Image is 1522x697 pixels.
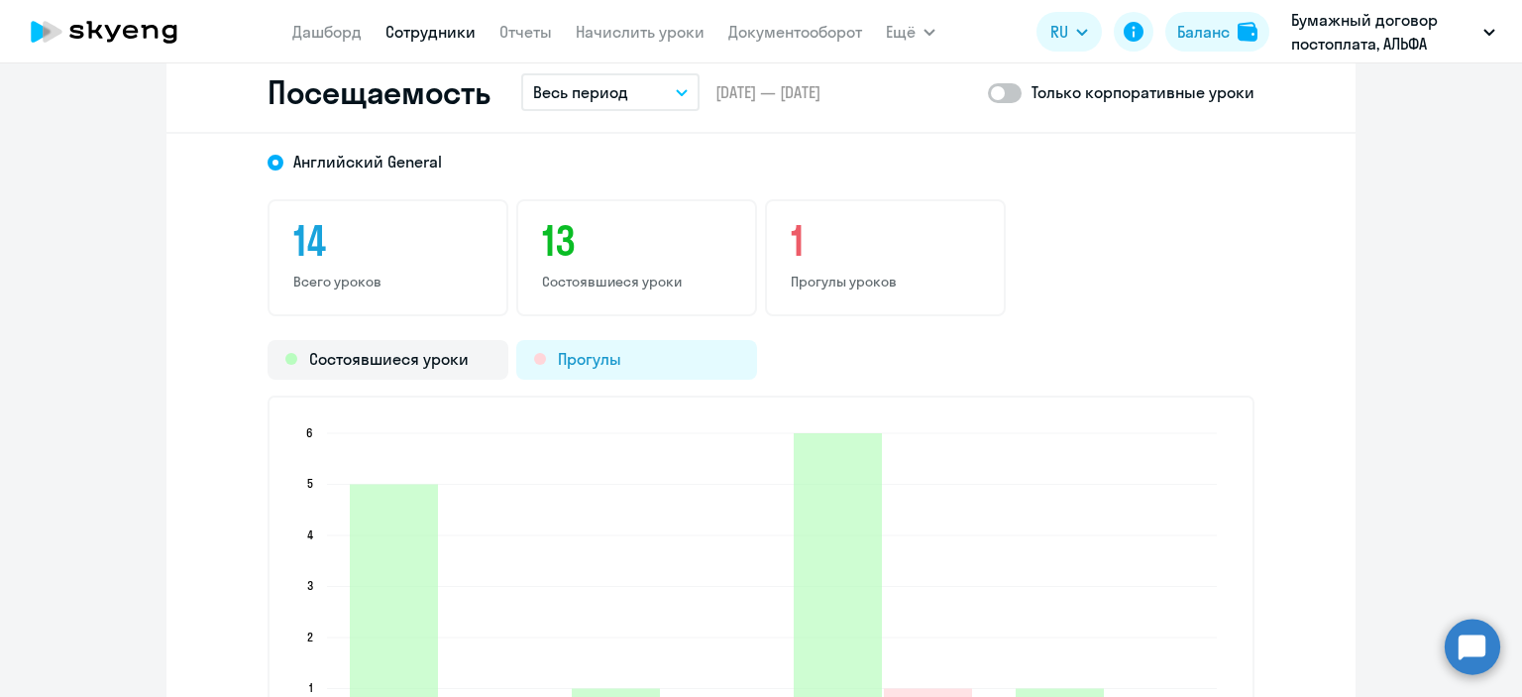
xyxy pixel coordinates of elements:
[576,22,705,42] a: Начислить уроки
[307,578,313,593] text: 3
[1238,22,1257,42] img: balance
[293,151,442,173] span: Английский General
[307,527,313,542] text: 4
[293,217,483,265] h3: 14
[542,217,731,265] h3: 13
[542,273,731,290] p: Состоявшиеся уроки
[268,72,489,112] h2: Посещаемость
[533,80,628,104] p: Весь период
[1281,8,1505,56] button: Бумажный договор постоплата, АЛЬФА ПАРТНЕР, ООО
[516,340,757,380] div: Прогулы
[886,12,935,52] button: Ещё
[306,425,313,440] text: 6
[521,73,700,111] button: Весь период
[307,476,313,491] text: 5
[307,630,313,644] text: 2
[1291,8,1475,56] p: Бумажный договор постоплата, АЛЬФА ПАРТНЕР, ООО
[791,273,980,290] p: Прогулы уроков
[385,22,476,42] a: Сотрудники
[1177,20,1230,44] div: Баланс
[1032,80,1254,104] p: Только корпоративные уроки
[715,81,820,103] span: [DATE] — [DATE]
[309,680,313,695] text: 1
[1050,20,1068,44] span: RU
[886,20,916,44] span: Ещё
[499,22,552,42] a: Отчеты
[791,217,980,265] h3: 1
[292,22,362,42] a: Дашборд
[728,22,862,42] a: Документооборот
[268,340,508,380] div: Состоявшиеся уроки
[1036,12,1102,52] button: RU
[293,273,483,290] p: Всего уроков
[1165,12,1269,52] button: Балансbalance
